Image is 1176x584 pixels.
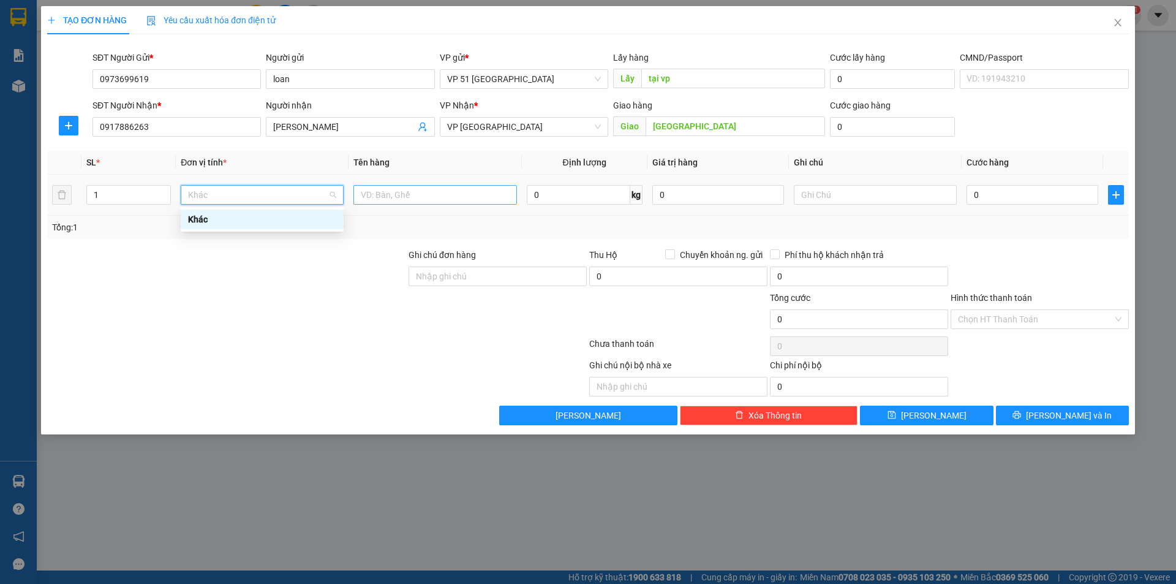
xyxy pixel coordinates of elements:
[1113,18,1123,28] span: close
[588,337,769,358] div: Chưa thanh toán
[409,267,587,286] input: Ghi chú đơn hàng
[47,15,127,25] span: TẠO ĐƠN HÀNG
[409,250,476,260] label: Ghi chú đơn hàng
[146,15,276,25] span: Yêu cầu xuất hóa đơn điện tử
[960,51,1128,64] div: CMND/Passport
[613,69,641,88] span: Lấy
[266,99,434,112] div: Người nhận
[447,118,601,136] span: VP Quảng Bình
[52,221,454,234] div: Tổng: 1
[735,411,744,420] span: delete
[748,409,802,422] span: Xóa Thông tin
[646,116,825,136] input: Dọc đường
[52,185,72,205] button: delete
[1109,190,1123,200] span: plus
[440,51,608,64] div: VP gửi
[47,16,56,25] span: plus
[1101,6,1135,40] button: Close
[613,100,652,110] span: Giao hàng
[967,157,1009,167] span: Cước hàng
[447,70,601,88] span: VP 51 Trường Chinh
[1108,185,1124,205] button: plus
[780,248,889,262] span: Phí thu hộ khách nhận trả
[1026,409,1112,422] span: [PERSON_NAME] và In
[146,16,156,26] img: icon
[794,185,957,205] input: Ghi Chú
[830,117,955,137] input: Cước giao hàng
[680,406,858,425] button: deleteXóa Thông tin
[188,186,336,204] span: Khác
[92,51,261,64] div: SĐT Người Gửi
[630,185,643,205] span: kg
[589,358,767,377] div: Ghi chú nội bộ nhà xe
[652,185,784,205] input: 0
[181,157,227,167] span: Đơn vị tính
[86,157,96,167] span: SL
[770,293,810,303] span: Tổng cước
[556,409,621,422] span: [PERSON_NAME]
[440,100,474,110] span: VP Nhận
[563,157,606,167] span: Định lượng
[589,377,767,396] input: Nhập ghi chú
[830,53,885,63] label: Cước lấy hàng
[353,185,516,205] input: VD: Bàn, Ghế
[92,99,261,112] div: SĐT Người Nhận
[770,358,948,377] div: Chi phí nội bộ
[418,122,428,132] span: user-add
[888,411,896,420] span: save
[830,100,891,110] label: Cước giao hàng
[789,151,962,175] th: Ghi chú
[613,53,649,63] span: Lấy hàng
[1012,411,1021,420] span: printer
[901,409,967,422] span: [PERSON_NAME]
[589,250,617,260] span: Thu Hộ
[860,406,993,425] button: save[PERSON_NAME]
[675,248,767,262] span: Chuyển khoản ng. gửi
[188,213,336,226] div: Khác
[181,210,344,229] div: Khác
[353,157,390,167] span: Tên hàng
[59,121,78,131] span: plus
[266,51,434,64] div: Người gửi
[996,406,1129,425] button: printer[PERSON_NAME] và In
[652,157,698,167] span: Giá trị hàng
[641,69,825,88] input: Dọc đường
[59,116,78,135] button: plus
[830,69,955,89] input: Cước lấy hàng
[499,406,677,425] button: [PERSON_NAME]
[951,293,1032,303] label: Hình thức thanh toán
[613,116,646,136] span: Giao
